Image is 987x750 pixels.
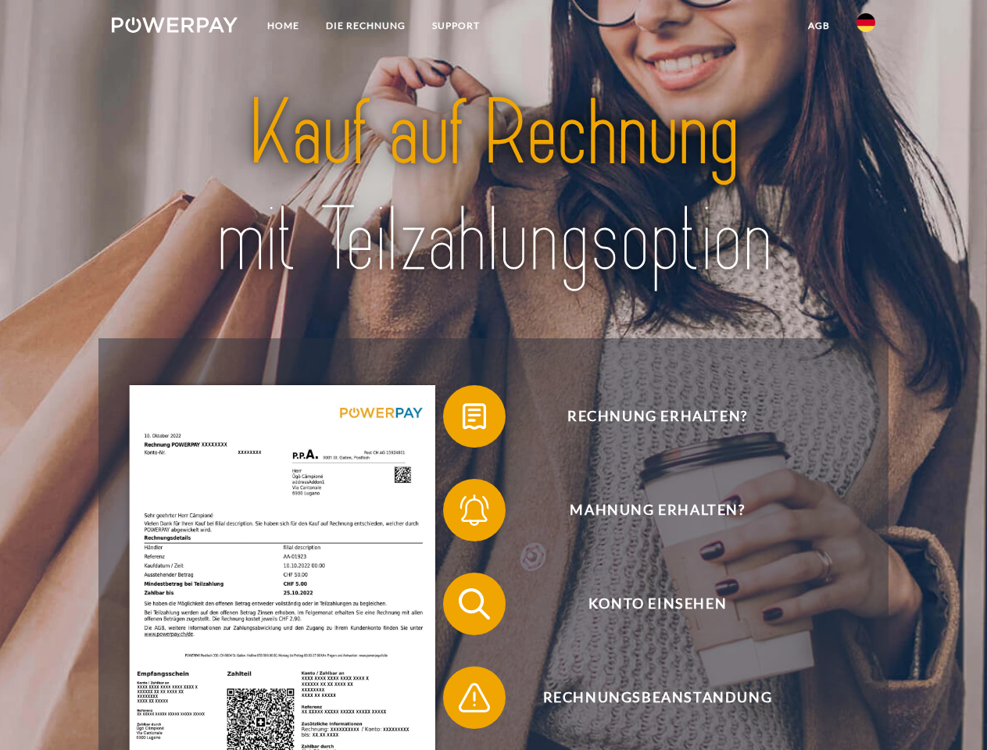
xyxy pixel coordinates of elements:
a: agb [795,12,843,40]
img: de [856,13,875,32]
a: DIE RECHNUNG [313,12,419,40]
img: title-powerpay_de.svg [149,75,838,299]
span: Konto einsehen [466,573,849,635]
img: qb_bill.svg [455,397,494,436]
img: qb_bell.svg [455,491,494,530]
img: qb_search.svg [455,584,494,623]
span: Rechnung erhalten? [466,385,849,448]
a: Home [254,12,313,40]
img: logo-powerpay-white.svg [112,17,238,33]
span: Mahnung erhalten? [466,479,849,541]
button: Mahnung erhalten? [443,479,849,541]
button: Rechnungsbeanstandung [443,666,849,729]
span: Rechnungsbeanstandung [466,666,849,729]
button: Rechnung erhalten? [443,385,849,448]
img: qb_warning.svg [455,678,494,717]
a: SUPPORT [419,12,493,40]
button: Konto einsehen [443,573,849,635]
